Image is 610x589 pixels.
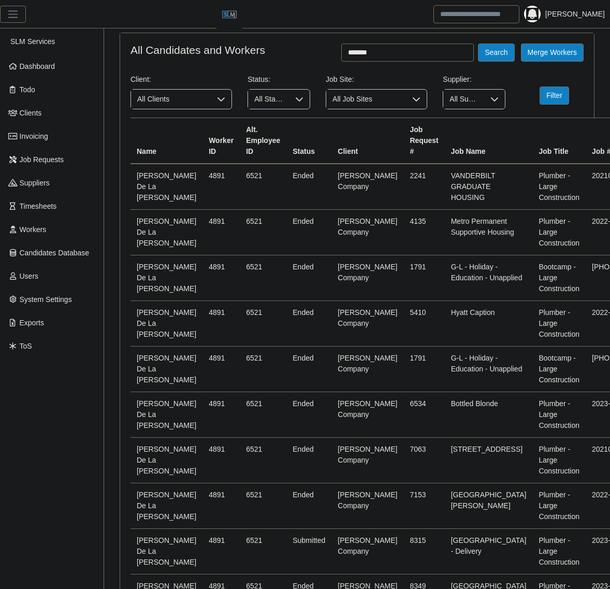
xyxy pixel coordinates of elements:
[202,210,240,255] td: 4891
[410,536,426,544] a: 8315
[286,347,331,392] td: ended
[240,483,286,529] td: 6521
[478,44,514,62] button: Search
[331,255,403,301] td: [PERSON_NAME] Company
[445,301,533,347] td: Hyatt Caption
[532,347,586,392] td: Bootcamp - Large Construction
[20,272,39,280] span: Users
[20,155,64,164] span: Job Requests
[532,210,586,255] td: Plumber - Large Construction
[532,255,586,301] td: Bootcamp - Large Construction
[20,202,57,210] span: Timesheets
[20,109,42,117] span: Clients
[20,85,35,94] span: Todo
[410,354,426,362] a: 1791
[540,87,569,105] button: Filter
[202,438,240,483] td: 4891
[532,529,586,574] td: Plumber - Large Construction
[410,399,426,408] a: 6534
[130,118,202,164] th: Name
[202,164,240,210] td: 4891
[202,347,240,392] td: 4891
[331,483,403,529] td: [PERSON_NAME] Company
[286,210,331,255] td: ended
[202,529,240,574] td: 4891
[240,301,286,347] td: 6521
[410,217,426,225] a: 4135
[137,263,196,293] a: [PERSON_NAME] De La [PERSON_NAME]
[286,255,331,301] td: ended
[240,392,286,438] td: 6521
[248,74,270,85] label: Status:
[532,301,586,347] td: Plumber - Large Construction
[445,483,533,529] td: [GEOGRAPHIC_DATA][PERSON_NAME]
[331,529,403,574] td: [PERSON_NAME] Company
[532,483,586,529] td: Plumber - Large Construction
[131,90,211,109] span: All Clients
[445,438,533,483] td: [STREET_ADDRESS]
[240,529,286,574] td: 6521
[331,164,403,210] td: [PERSON_NAME] Company
[331,392,403,438] td: [PERSON_NAME] Company
[202,301,240,347] td: 4891
[545,9,605,20] a: [PERSON_NAME]
[240,438,286,483] td: 6521
[202,392,240,438] td: 4891
[445,255,533,301] td: G-L - Holiday - Education - Unapplied
[286,483,331,529] td: ended
[445,118,533,164] th: Job Name
[240,347,286,392] td: 6521
[445,347,533,392] td: G-L - Holiday - Education - Unapplied
[20,319,44,327] span: Exports
[331,301,403,347] td: [PERSON_NAME] Company
[433,5,519,23] input: Search
[445,392,533,438] td: Bottled Blonde
[410,491,426,499] a: 7153
[445,210,533,255] td: Metro Permanent Supportive Housing
[137,536,196,566] a: [PERSON_NAME] De La [PERSON_NAME]
[222,7,237,22] img: SLM Logo
[286,164,331,210] td: ended
[130,44,265,56] h4: All Candidates and Workers
[137,354,196,384] a: [PERSON_NAME] De La [PERSON_NAME]
[532,164,586,210] td: Plumber - Large Construction
[137,491,196,521] a: [PERSON_NAME] De La [PERSON_NAME]
[20,225,47,234] span: Workers
[20,179,50,187] span: Suppliers
[20,342,32,350] span: ToS
[137,445,196,475] a: [PERSON_NAME] De La [PERSON_NAME]
[532,438,586,483] td: Plumber - Large Construction
[240,210,286,255] td: 6521
[20,249,90,257] span: Candidates Database
[137,217,196,247] a: [PERSON_NAME] De La [PERSON_NAME]
[240,118,286,164] th: Alt. Employee ID
[326,74,354,85] label: Job Site:
[240,164,286,210] td: 6521
[410,308,426,317] a: 5410
[137,171,196,202] a: [PERSON_NAME] De La [PERSON_NAME]
[286,118,331,164] th: Status
[137,308,196,338] a: [PERSON_NAME] De La [PERSON_NAME]
[331,438,403,483] td: [PERSON_NAME] Company
[240,255,286,301] td: 6521
[202,118,240,164] th: Worker ID
[403,118,444,164] th: Job Request #
[286,301,331,347] td: ended
[410,171,426,180] a: 2241
[137,399,196,429] a: [PERSON_NAME] De La [PERSON_NAME]
[532,118,586,164] th: Job Title
[445,164,533,210] td: VANDERBILT GRADUATE HOUSING
[286,438,331,483] td: ended
[445,529,533,574] td: [GEOGRAPHIC_DATA] - Delivery
[202,483,240,529] td: 4891
[20,62,55,70] span: Dashboard
[248,90,289,109] span: All Statuses
[331,347,403,392] td: [PERSON_NAME] Company
[10,37,55,46] span: SLM Services
[331,210,403,255] td: [PERSON_NAME] Company
[532,392,586,438] td: Plumber - Large Construction
[410,263,426,271] a: 1791
[20,132,48,140] span: Invoicing
[410,445,426,453] a: 7063
[202,255,240,301] td: 4891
